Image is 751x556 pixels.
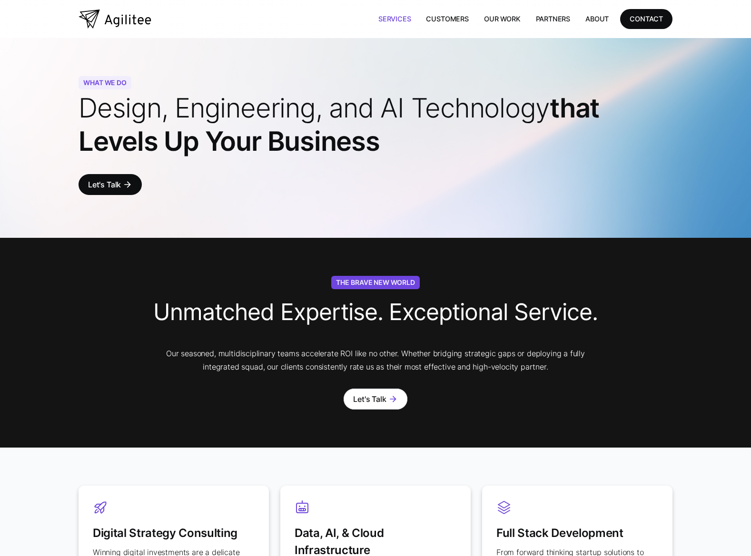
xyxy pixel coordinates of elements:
p: Our seasoned, multidisciplinary teams accelerate ROI like no other. Whether bridging strategic ga... [153,347,598,373]
a: Partners [528,9,578,29]
div: arrow_forward [388,394,398,404]
h3: Digital Strategy Consulting [93,515,255,542]
a: Services [371,9,419,29]
span: Design, Engineering, and AI Technology [79,92,550,124]
a: About [578,9,616,29]
div: Let's Talk [88,178,121,191]
h1: that Levels Up Your Business [79,91,672,158]
a: Let's Talkarrow_forward [79,174,142,195]
a: Let's Talkarrow_forward [344,389,407,410]
div: WHAT WE DO [79,76,131,89]
a: Customers [418,9,476,29]
a: CONTACT [620,9,672,29]
div: The Brave New World [331,276,419,289]
div: Let's Talk [353,392,386,406]
h3: Unmatched Expertise. Exceptional Service. [153,291,598,337]
a: Our Work [476,9,528,29]
a: home [79,10,151,29]
h3: Full Stack Development [496,515,658,542]
div: CONTACT [630,13,663,25]
div: arrow_forward [123,180,132,189]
